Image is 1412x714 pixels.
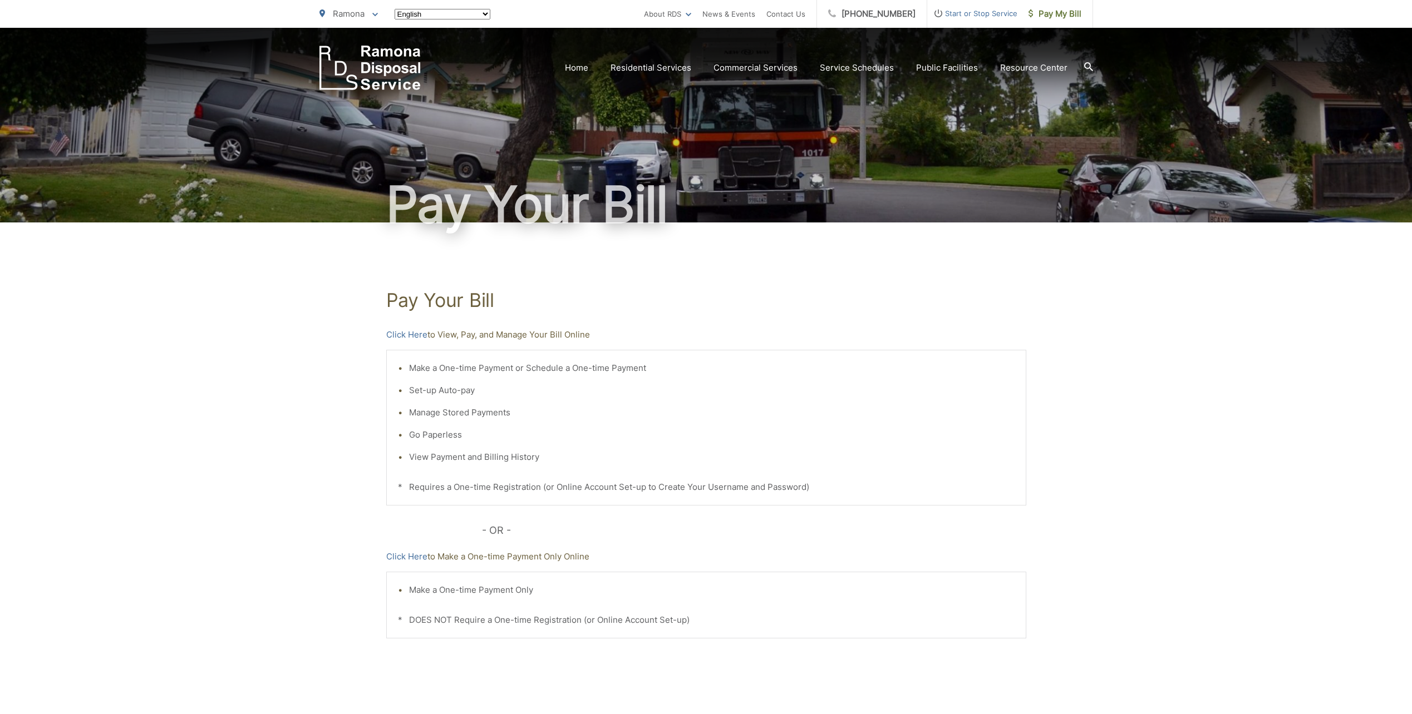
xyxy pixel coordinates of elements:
p: * Requires a One-time Registration (or Online Account Set-up to Create Your Username and Password) [398,480,1015,494]
a: Contact Us [766,7,805,21]
li: Manage Stored Payments [409,406,1015,419]
p: * DOES NOT Require a One-time Registration (or Online Account Set-up) [398,613,1015,627]
a: Commercial Services [714,61,798,75]
span: Ramona [333,8,365,19]
li: Make a One-time Payment or Schedule a One-time Payment [409,361,1015,375]
p: to View, Pay, and Manage Your Bill Online [386,328,1026,341]
li: Set-up Auto-pay [409,384,1015,397]
a: Residential Services [611,61,691,75]
span: Pay My Bill [1029,7,1081,21]
a: Resource Center [1000,61,1067,75]
li: View Payment and Billing History [409,450,1015,464]
li: Make a One-time Payment Only [409,583,1015,597]
h1: Pay Your Bill [319,177,1093,232]
a: Click Here [386,328,427,341]
p: to Make a One-time Payment Only Online [386,550,1026,563]
li: Go Paperless [409,428,1015,442]
h1: Pay Your Bill [386,289,1026,311]
p: - OR - [482,522,1026,539]
a: Service Schedules [820,61,894,75]
a: News & Events [702,7,755,21]
a: EDCD logo. Return to the homepage. [319,46,421,90]
a: Click Here [386,550,427,563]
a: Home [565,61,588,75]
a: Public Facilities [916,61,978,75]
a: About RDS [644,7,691,21]
select: Select a language [395,9,490,19]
